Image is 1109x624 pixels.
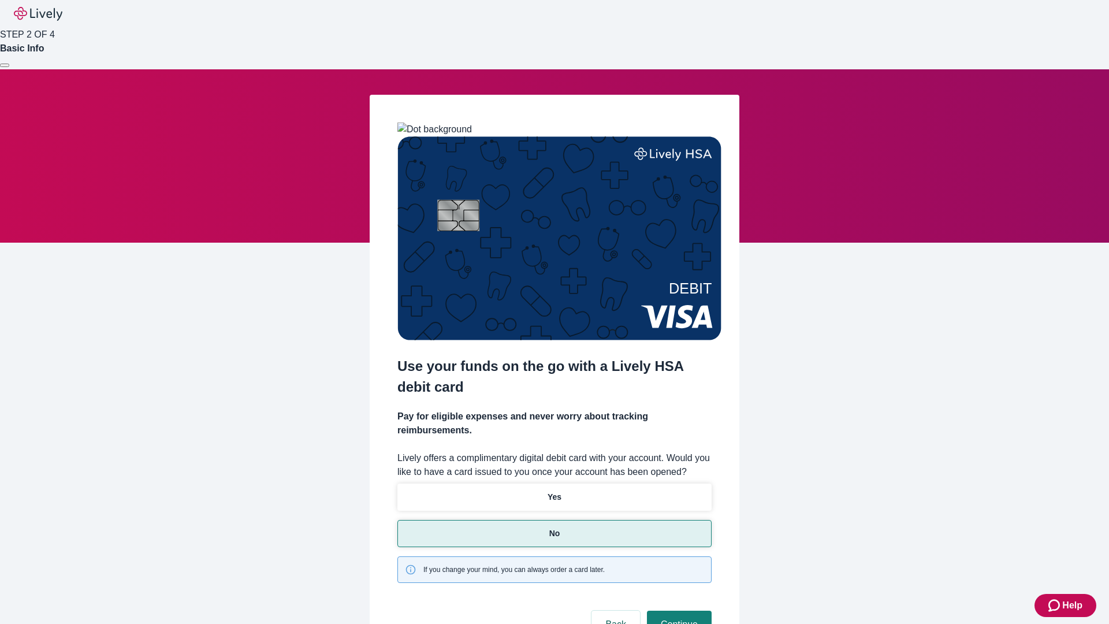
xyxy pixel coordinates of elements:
label: Lively offers a complimentary digital debit card with your account. Would you like to have a card... [397,451,712,479]
img: Dot background [397,122,472,136]
button: Yes [397,484,712,511]
h4: Pay for eligible expenses and never worry about tracking reimbursements. [397,410,712,437]
span: If you change your mind, you can always order a card later. [423,564,605,575]
img: Lively [14,7,62,21]
button: No [397,520,712,547]
span: Help [1062,599,1082,612]
img: Debit card [397,136,721,340]
h2: Use your funds on the go with a Lively HSA debit card [397,356,712,398]
p: No [549,528,560,540]
button: Zendesk support iconHelp [1034,594,1096,617]
svg: Zendesk support icon [1048,599,1062,612]
p: Yes [548,491,561,503]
